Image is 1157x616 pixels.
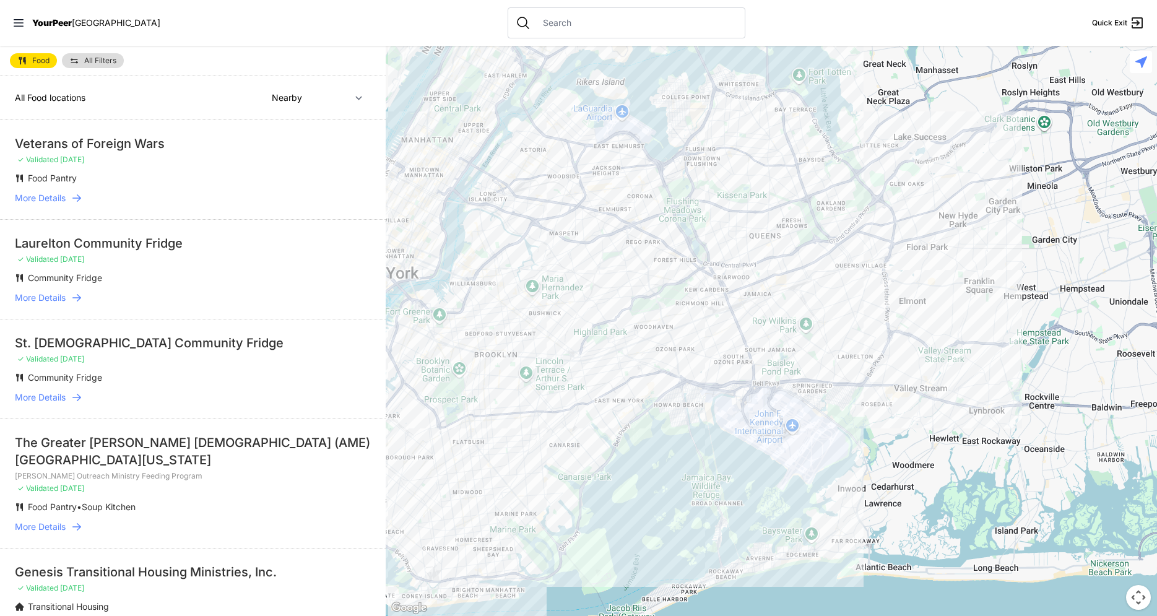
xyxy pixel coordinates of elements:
span: [DATE] [60,354,84,363]
span: More Details [15,292,66,304]
span: ✓ Validated [17,583,58,592]
span: [DATE] [60,583,84,592]
div: Veterans of Foreign Wars [15,135,371,152]
a: Open this area in Google Maps (opens a new window) [389,600,430,616]
span: ✓ Validated [17,155,58,164]
span: ✓ Validated [17,254,58,264]
span: Transitional Housing [28,601,109,612]
span: [DATE] [60,155,84,164]
span: Food Pantry [28,501,77,512]
a: YourPeer[GEOGRAPHIC_DATA] [32,19,160,27]
div: St. [DEMOGRAPHIC_DATA] Community Fridge [15,334,371,352]
span: Food [32,57,50,64]
span: YourPeer [32,17,72,28]
span: • [77,501,82,512]
span: ✓ Validated [17,354,58,363]
a: All Filters [62,53,124,68]
span: All Filters [84,57,116,64]
div: The Greater [PERSON_NAME] [DEMOGRAPHIC_DATA] (AME) [GEOGRAPHIC_DATA][US_STATE] [15,434,371,469]
span: Quick Exit [1092,18,1127,28]
span: ✓ Validated [17,484,58,493]
span: More Details [15,521,66,533]
div: Genesis Transitional Housing Ministries, Inc. [15,563,371,581]
img: Google [389,600,430,616]
span: More Details [15,192,66,204]
div: Laurelton Community Fridge [15,235,371,252]
span: All Food locations [15,92,85,103]
a: Quick Exit [1092,15,1145,30]
span: [GEOGRAPHIC_DATA] [72,17,160,28]
a: Food [10,53,57,68]
span: Soup Kitchen [82,501,136,512]
button: Map camera controls [1126,585,1151,610]
span: Community Fridge [28,272,102,283]
p: [PERSON_NAME] Outreach Ministry Feeding Program [15,471,371,481]
a: More Details [15,521,371,533]
a: More Details [15,292,371,304]
a: More Details [15,391,371,404]
span: More Details [15,391,66,404]
span: [DATE] [60,484,84,493]
input: Search [535,17,737,29]
a: More Details [15,192,371,204]
span: Community Fridge [28,372,102,383]
span: [DATE] [60,254,84,264]
span: Food Pantry [28,173,77,183]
